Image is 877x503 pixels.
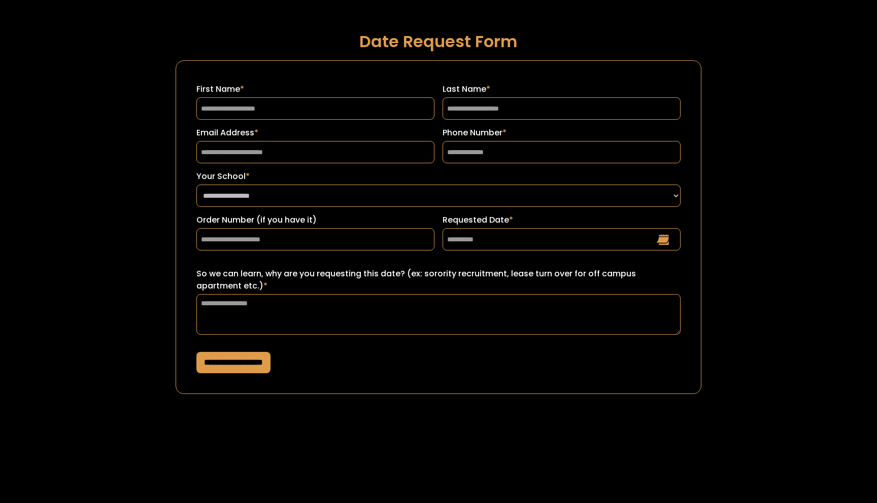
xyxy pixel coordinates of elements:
[196,127,434,139] label: Email Address
[443,83,681,95] label: Last Name
[196,214,434,226] label: Order Number (if you have it)
[176,60,702,394] form: Request a Date Form
[443,127,681,139] label: Phone Number
[176,32,702,50] h1: Date Request Form
[196,268,681,292] label: So we can learn, why are you requesting this date? (ex: sorority recruitment, lease turn over for...
[443,214,681,226] label: Requested Date
[196,170,681,183] label: Your School
[196,83,434,95] label: First Name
